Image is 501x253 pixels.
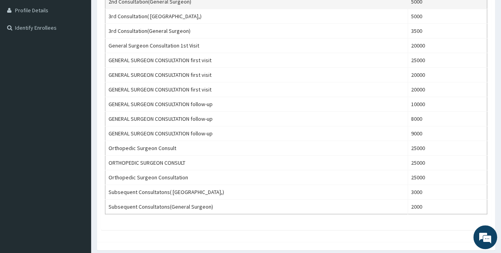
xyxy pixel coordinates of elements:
[408,24,487,38] td: 3500
[105,185,408,200] td: Subsequent Consultatons( [GEOGRAPHIC_DATA],)
[130,4,149,23] div: Minimize live chat window
[105,200,408,214] td: Subsequent Consultatons(General Surgeon)
[408,9,487,24] td: 5000
[408,68,487,82] td: 20000
[105,141,408,156] td: Orthopedic Surgeon Consult
[408,53,487,68] td: 25000
[15,40,32,59] img: d_794563401_company_1708531726252_794563401
[408,112,487,126] td: 8000
[105,170,408,185] td: Orthopedic Surgeon Consultation
[408,141,487,156] td: 25000
[105,97,408,112] td: GENERAL SURGEON CONSULTATION follow-up
[105,112,408,126] td: GENERAL SURGEON CONSULTATION follow-up
[41,44,133,55] div: Chat with us now
[408,156,487,170] td: 25000
[408,126,487,141] td: 9000
[105,68,408,82] td: GENERAL SURGEON CONSULTATION first visit
[408,82,487,97] td: 20000
[408,170,487,185] td: 25000
[4,169,151,196] textarea: Type your message and hit 'Enter'
[46,76,109,156] span: We're online!
[408,97,487,112] td: 10000
[408,200,487,214] td: 2000
[105,24,408,38] td: 3rd Consultation(General Surgeon)
[105,156,408,170] td: ORTHOPEDIC SURGEON CONSULT
[105,126,408,141] td: GENERAL SURGEON CONSULTATION follow-up
[105,82,408,97] td: GENERAL SURGEON CONSULTATION first visit
[105,9,408,24] td: 3rd Consultation( [GEOGRAPHIC_DATA],)
[408,185,487,200] td: 3000
[105,53,408,68] td: GENERAL SURGEON CONSULTATION first visit
[408,38,487,53] td: 20000
[105,38,408,53] td: General Surgeon Consultation 1st Visit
